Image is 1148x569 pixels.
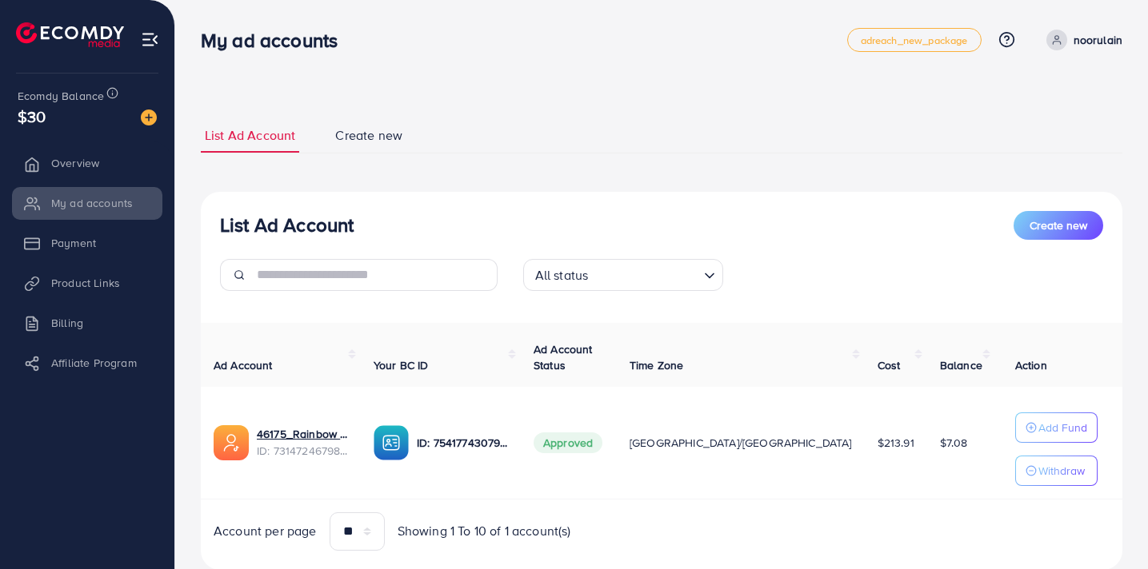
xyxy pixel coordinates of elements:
p: Withdraw [1038,461,1085,480]
span: Create new [335,126,402,145]
p: Add Fund [1038,418,1087,437]
img: ic-ba-acc.ded83a64.svg [374,425,409,460]
button: Add Fund [1015,412,1098,443]
span: Balance [940,357,982,373]
span: ID: 7314724679808335874 [257,443,348,459]
span: $213.91 [878,435,914,451]
button: Create new [1014,211,1103,240]
span: All status [532,264,592,287]
span: Ecomdy Balance [18,88,104,104]
img: logo [16,22,124,47]
span: Approved [534,432,602,453]
button: Withdraw [1015,456,1098,486]
span: List Ad Account [205,126,295,145]
h3: My ad accounts [201,29,350,52]
img: menu [141,30,159,49]
span: Action [1015,357,1047,373]
input: Search for option [593,261,697,287]
span: adreach_new_package [861,35,968,46]
img: ic-ads-acc.e4c84228.svg [214,425,249,460]
a: noorulain [1040,30,1122,50]
span: Ad Account [214,357,273,373]
span: Ad Account Status [534,341,593,373]
span: $30 [18,105,46,128]
span: Account per page [214,522,317,540]
img: image [141,109,157,125]
a: adreach_new_package [847,28,982,52]
span: Your BC ID [374,357,429,373]
a: 46175_Rainbow Mart_1703092077019 [257,426,348,442]
h3: List Ad Account [220,213,354,237]
div: Search for option [523,259,723,291]
div: <span class='underline'>46175_Rainbow Mart_1703092077019</span></br>7314724679808335874 [257,426,348,459]
span: [GEOGRAPHIC_DATA]/[GEOGRAPHIC_DATA] [630,435,852,451]
span: $7.08 [940,435,968,451]
span: Cost [878,357,901,373]
span: Showing 1 To 10 of 1 account(s) [398,522,571,540]
p: ID: 7541774307903438866 [417,433,508,452]
span: Time Zone [630,357,683,373]
p: noorulain [1074,30,1122,50]
span: Create new [1030,217,1087,233]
